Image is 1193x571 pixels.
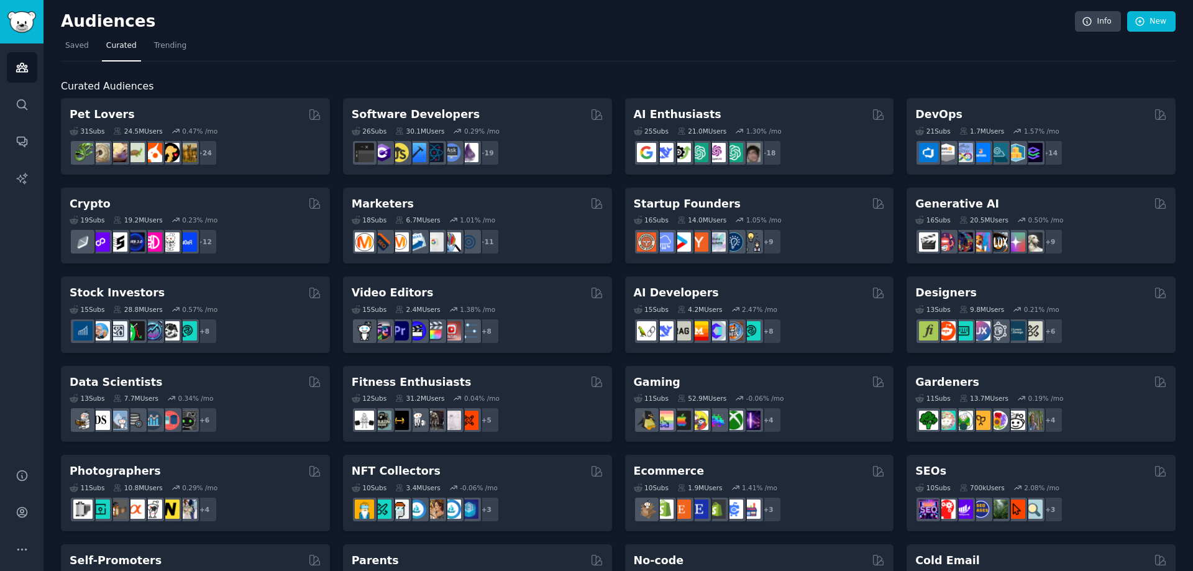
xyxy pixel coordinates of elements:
[395,216,441,224] div: 6.7M Users
[936,232,956,252] img: dalle2
[459,411,478,430] img: personaltraining
[113,216,162,224] div: 19.2M Users
[1023,500,1043,519] img: The_SEO
[372,143,391,162] img: csharp
[143,321,162,340] img: StocksAndTrading
[473,407,500,433] div: + 5
[959,216,1008,224] div: 20.5M Users
[407,321,426,340] img: VideoEditors
[143,500,162,519] img: canon
[108,232,127,252] img: ethstaker
[637,143,656,162] img: GoogleGeminiAI
[689,143,708,162] img: chatgpt_promptDesign
[178,394,214,403] div: 0.34 % /mo
[460,216,495,224] div: 1.01 % /mo
[191,407,217,433] div: + 6
[954,232,973,252] img: deepdream
[634,394,669,403] div: 11 Sub s
[473,496,500,523] div: + 3
[407,143,426,162] img: iOSProgramming
[352,216,386,224] div: 18 Sub s
[70,216,104,224] div: 19 Sub s
[634,375,680,390] h2: Gaming
[65,40,89,52] span: Saved
[70,285,165,301] h2: Stock Investors
[689,411,708,430] img: GamerPals
[126,411,145,430] img: dataengineering
[352,464,441,479] h2: NFT Collectors
[355,232,374,252] img: content_marketing
[746,394,784,403] div: -0.06 % /mo
[160,500,180,519] img: Nikon
[459,321,478,340] img: postproduction
[954,143,973,162] img: Docker_DevOps
[70,375,162,390] h2: Data Scientists
[355,411,374,430] img: GYM
[70,483,104,492] div: 11 Sub s
[989,232,1008,252] img: FluxAI
[756,496,782,523] div: + 3
[959,127,1005,135] div: 1.7M Users
[352,375,472,390] h2: Fitness Enthusiasts
[352,394,386,403] div: 12 Sub s
[672,411,691,430] img: macgaming
[70,394,104,403] div: 13 Sub s
[102,36,141,62] a: Curated
[742,305,777,314] div: 2.47 % /mo
[70,107,135,122] h2: Pet Lovers
[442,321,461,340] img: Youtubevideo
[936,500,956,519] img: TechSEO
[706,232,726,252] img: indiehackers
[954,321,973,340] img: UI_Design
[1023,143,1043,162] img: PlatformEngineers
[91,321,110,340] img: ValueInvesting
[460,483,498,492] div: -0.06 % /mo
[160,232,180,252] img: CryptoNews
[919,232,938,252] img: aivideo
[113,127,162,135] div: 24.5M Users
[191,318,217,344] div: + 8
[1037,496,1063,523] div: + 3
[473,318,500,344] div: + 8
[108,411,127,430] img: statistics
[352,305,386,314] div: 15 Sub s
[989,143,1008,162] img: platformengineering
[756,318,782,344] div: + 8
[191,229,217,255] div: + 12
[954,411,973,430] img: SavageGarden
[746,127,782,135] div: 1.30 % /mo
[108,143,127,162] img: leopardgeckos
[182,216,217,224] div: 0.23 % /mo
[677,127,726,135] div: 21.0M Users
[915,285,977,301] h2: Designers
[654,232,674,252] img: SaaS
[915,553,979,569] h2: Cold Email
[473,140,500,166] div: + 19
[989,321,1008,340] img: userexperience
[915,107,962,122] h2: DevOps
[143,143,162,162] img: cockatiel
[756,229,782,255] div: + 9
[390,500,409,519] img: NFTmarket
[1127,11,1176,32] a: New
[634,553,684,569] h2: No-code
[672,232,691,252] img: startup
[424,321,444,340] img: finalcutpro
[634,305,669,314] div: 15 Sub s
[672,321,691,340] img: Rag
[915,464,946,479] h2: SEOs
[959,483,1005,492] div: 700k Users
[73,500,93,519] img: analog
[352,196,414,212] h2: Marketers
[178,143,197,162] img: dogbreed
[126,232,145,252] img: web3
[724,500,743,519] img: ecommercemarketing
[971,411,990,430] img: GardeningUK
[355,321,374,340] img: gopro
[915,127,950,135] div: 21 Sub s
[160,143,180,162] img: PetAdvice
[126,500,145,519] img: SonyAlpha
[1024,127,1059,135] div: 1.57 % /mo
[919,411,938,430] img: vegetablegardening
[407,232,426,252] img: Emailmarketing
